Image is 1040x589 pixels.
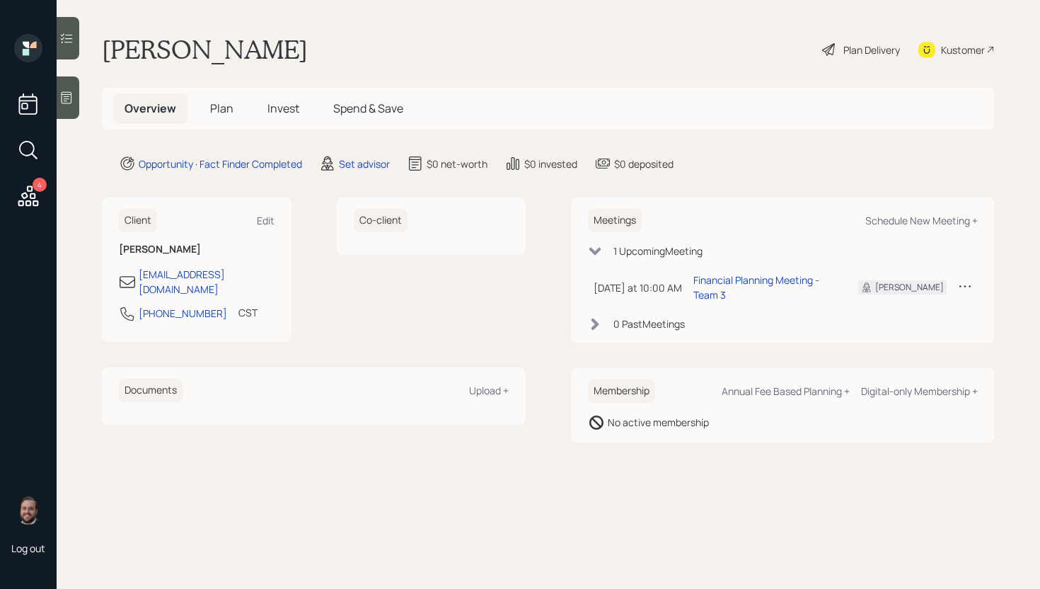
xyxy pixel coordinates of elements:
[588,209,642,232] h6: Meetings
[333,101,403,116] span: Spend & Save
[608,415,709,430] div: No active membership
[875,281,944,294] div: [PERSON_NAME]
[119,209,157,232] h6: Client
[210,101,233,116] span: Plan
[613,316,685,331] div: 0 Past Meeting s
[613,244,703,258] div: 1 Upcoming Meeting
[693,273,836,302] div: Financial Planning Meeting - Team 3
[427,156,487,171] div: $0 net-worth
[14,496,42,525] img: james-distasi-headshot.png
[861,384,978,398] div: Digital-only Membership +
[339,156,390,171] div: Set advisor
[125,101,176,116] span: Overview
[588,379,655,403] h6: Membership
[257,214,275,227] div: Edit
[524,156,577,171] div: $0 invested
[139,267,275,297] div: [EMAIL_ADDRESS][DOMAIN_NAME]
[33,178,47,192] div: 4
[865,214,978,227] div: Schedule New Meeting +
[139,306,227,321] div: [PHONE_NUMBER]
[722,384,850,398] div: Annual Fee Based Planning +
[139,156,302,171] div: Opportunity · Fact Finder Completed
[594,280,682,295] div: [DATE] at 10:00 AM
[614,156,674,171] div: $0 deposited
[11,542,45,555] div: Log out
[941,42,985,57] div: Kustomer
[119,244,275,256] h6: [PERSON_NAME]
[469,384,509,397] div: Upload +
[843,42,900,57] div: Plan Delivery
[267,101,299,116] span: Invest
[102,34,308,65] h1: [PERSON_NAME]
[238,305,258,320] div: CST
[354,209,408,232] h6: Co-client
[119,379,183,402] h6: Documents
